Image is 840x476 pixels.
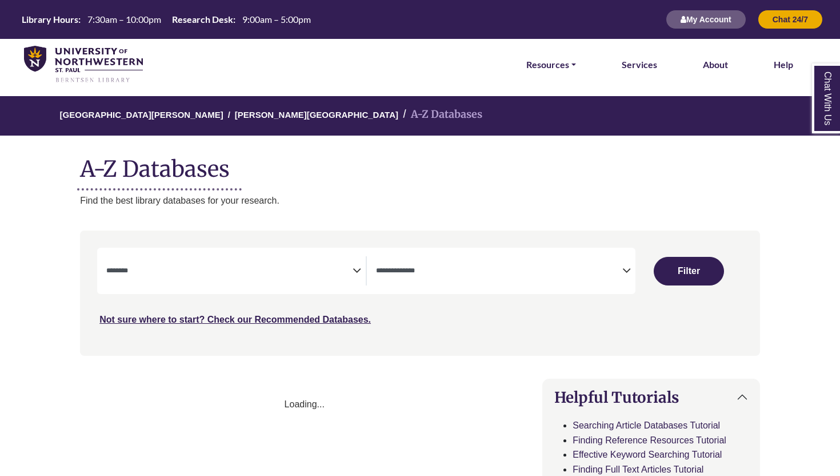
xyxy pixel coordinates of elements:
[106,267,353,276] textarea: Filter
[573,450,722,459] a: Effective Keyword Searching Tutorial
[87,14,161,25] span: 7:30am – 10:00pm
[758,14,823,24] a: Chat 24/7
[17,13,315,26] a: Hours Today
[573,421,720,430] a: Searching Article Databases Tutorial
[80,147,760,182] h1: A-Z Databases
[398,106,482,123] li: A-Z Databases
[242,14,311,25] span: 9:00am – 5:00pm
[17,13,315,24] table: Hours Today
[543,379,759,415] button: Helpful Tutorials
[80,193,760,208] p: Find the best library databases for your research.
[235,108,398,120] a: [PERSON_NAME][GEOGRAPHIC_DATA]
[376,267,622,276] textarea: Filter
[24,46,143,84] img: library_home
[573,465,703,474] a: Finding Full Text Articles Tutorial
[167,13,236,25] th: Research Desk:
[80,397,529,412] div: Loading...
[99,315,371,324] a: Not sure where to start? Check our Recommended Databases.
[80,96,760,136] nav: breadcrumb
[60,108,223,120] a: [GEOGRAPHIC_DATA][PERSON_NAME]
[666,10,746,29] button: My Account
[526,57,576,72] a: Resources
[703,57,728,72] a: About
[758,10,823,29] button: Chat 24/7
[80,231,760,355] nav: Search filters
[622,57,657,72] a: Services
[666,14,746,24] a: My Account
[774,57,793,72] a: Help
[573,435,726,445] a: Finding Reference Resources Tutorial
[654,257,724,285] button: Submit for Search Results
[17,13,81,25] th: Library Hours:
